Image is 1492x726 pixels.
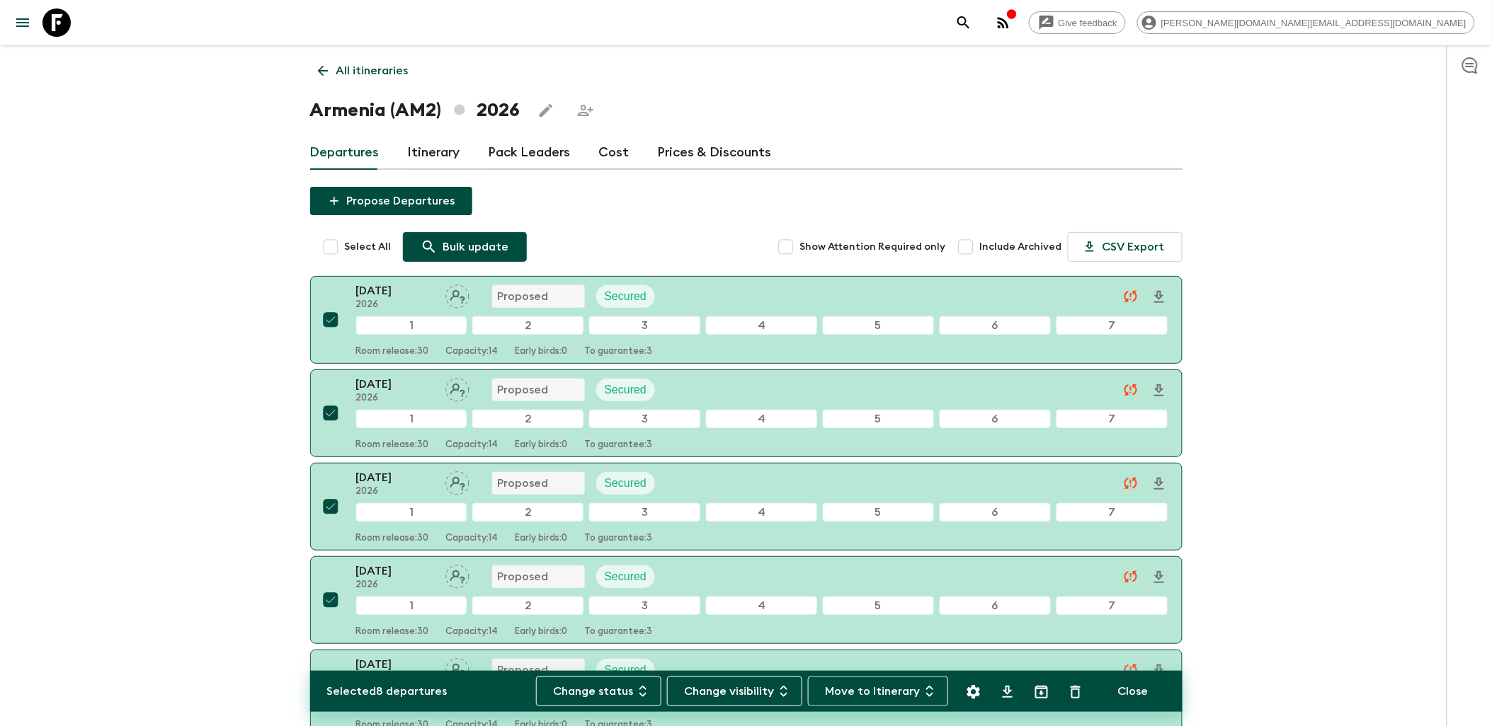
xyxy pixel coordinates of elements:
[498,475,549,492] p: Proposed
[356,656,434,673] p: [DATE]
[1057,503,1168,522] div: 7
[596,379,656,401] div: Secured
[1029,11,1126,34] a: Give feedback
[472,503,583,522] div: 2
[959,678,988,706] button: Settings
[823,316,934,335] div: 5
[336,62,409,79] p: All itineraries
[403,232,527,262] a: Bulk update
[516,533,568,544] p: Early birds: 0
[950,8,978,37] button: search adventures
[310,276,1183,364] button: [DATE]2026Assign pack leaderProposedSecured1234567Room release:30Capacity:14Early birds:0To guara...
[585,626,653,638] p: To guarantee: 3
[589,503,700,522] div: 3
[585,533,653,544] p: To guarantee: 3
[658,136,772,170] a: Prices & Discounts
[356,469,434,486] p: [DATE]
[356,626,429,638] p: Room release: 30
[310,369,1183,457] button: [DATE]2026Assign pack leaderProposedSecured1234567Room release:30Capacity:14Early birds:0To guara...
[585,439,653,451] p: To guarantee: 3
[327,683,448,700] p: Selected 8 departures
[1061,678,1090,706] button: Delete
[1027,678,1056,706] button: Archive (Completed, Cancelled or Unsynced Departures only)
[605,381,647,398] p: Secured
[605,568,647,585] p: Secured
[993,678,1022,706] button: Download CSV
[605,288,647,305] p: Secured
[310,136,380,170] a: Departures
[445,476,469,487] span: Assign pack leader
[596,565,656,588] div: Secured
[356,439,429,451] p: Room release: 30
[1101,676,1166,706] button: Close
[472,316,583,335] div: 2
[356,299,434,311] p: 2026
[310,187,472,215] button: Propose Departures
[1151,382,1168,399] svg: Download Onboarding
[706,597,817,615] div: 4
[356,533,429,544] p: Room release: 30
[446,626,499,638] p: Capacity: 14
[1137,11,1475,34] div: [PERSON_NAME][DOMAIN_NAME][EMAIL_ADDRESS][DOMAIN_NAME]
[310,57,416,85] a: All itineraries
[445,569,469,580] span: Assign pack leader
[356,486,434,497] p: 2026
[1057,597,1168,615] div: 7
[589,316,700,335] div: 3
[706,410,817,428] div: 4
[356,503,467,522] div: 1
[605,662,647,679] p: Secured
[516,439,568,451] p: Early birds: 0
[516,626,568,638] p: Early birds: 0
[940,316,1051,335] div: 6
[446,346,499,357] p: Capacity: 14
[532,96,560,125] button: Edit this itinerary
[536,676,661,706] button: Change status
[472,597,583,615] div: 2
[356,410,467,428] div: 1
[445,289,469,300] span: Assign pack leader
[498,568,549,585] p: Proposed
[356,376,434,393] p: [DATE]
[445,382,469,393] span: Assign pack leader
[8,8,37,37] button: menu
[800,240,946,254] span: Show Attention Required only
[1151,476,1168,492] svg: Download Onboarding
[516,346,568,357] p: Early birds: 0
[1154,18,1474,28] span: [PERSON_NAME][DOMAIN_NAME][EMAIL_ADDRESS][DOMAIN_NAME]
[940,503,1051,522] div: 6
[980,240,1062,254] span: Include Archived
[443,238,509,255] p: Bulk update
[489,136,571,170] a: Pack Leaders
[940,597,1051,615] div: 6
[585,346,653,357] p: To guarantee: 3
[1057,316,1168,335] div: 7
[599,136,630,170] a: Cost
[1057,410,1168,428] div: 7
[1122,475,1139,492] svg: Unable to sync - Check prices and secured
[310,556,1183,644] button: [DATE]2026Assign pack leaderProposedSecured1234567Room release:30Capacity:14Early birds:0To guara...
[823,503,934,522] div: 5
[596,472,656,495] div: Secured
[356,346,429,357] p: Room release: 30
[356,580,434,591] p: 2026
[498,662,549,679] p: Proposed
[356,316,467,335] div: 1
[1122,568,1139,585] svg: Unable to sync - Check prices and secured
[445,662,469,674] span: Assign pack leader
[1151,569,1168,586] svg: Download Onboarding
[408,136,460,170] a: Itinerary
[1122,288,1139,305] svg: Unable to sync - Check prices and secured
[706,503,817,522] div: 4
[589,410,700,428] div: 3
[823,410,934,428] div: 5
[356,282,434,299] p: [DATE]
[310,96,520,125] h1: Armenia (AM2) 2026
[498,288,549,305] p: Proposed
[1151,662,1168,679] svg: Download Onboarding
[589,597,700,615] div: 3
[356,563,434,580] p: [DATE]
[498,381,549,398] p: Proposed
[605,475,647,492] p: Secured
[667,676,802,706] button: Change visibility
